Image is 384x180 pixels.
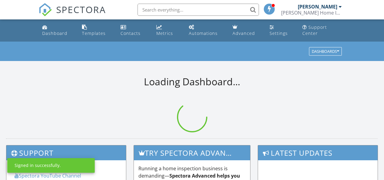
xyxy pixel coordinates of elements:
div: Dashboards [312,49,339,54]
div: Fisher Home Inspections, LLC [281,10,342,16]
div: Settings [270,30,288,36]
span: SPECTORA [56,3,106,16]
a: Support Center [300,22,344,39]
div: Support Center [302,24,327,36]
div: [PERSON_NAME] [298,4,337,10]
input: Search everything... [138,4,259,16]
a: SPECTORA [39,8,106,21]
div: Metrics [156,30,173,36]
a: Advanced [230,22,262,39]
button: Dashboards [309,47,342,56]
a: Settings [267,22,295,39]
img: The Best Home Inspection Software - Spectora [39,3,52,16]
a: Automations (Basic) [186,22,225,39]
h3: Try spectora advanced [DATE] [134,145,250,160]
h3: Latest Updates [258,145,378,160]
a: Metrics [154,22,182,39]
div: Contacts [121,30,141,36]
a: Templates [80,22,113,39]
a: Dashboard [40,22,75,39]
h3: Support [6,145,126,160]
a: Spectora YouTube Channel [15,172,81,179]
div: Templates [82,30,106,36]
div: Automations [189,30,218,36]
div: Signed in successfully. [15,162,61,168]
div: Advanced [233,30,255,36]
a: Contacts [118,22,149,39]
div: Dashboard [42,30,67,36]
